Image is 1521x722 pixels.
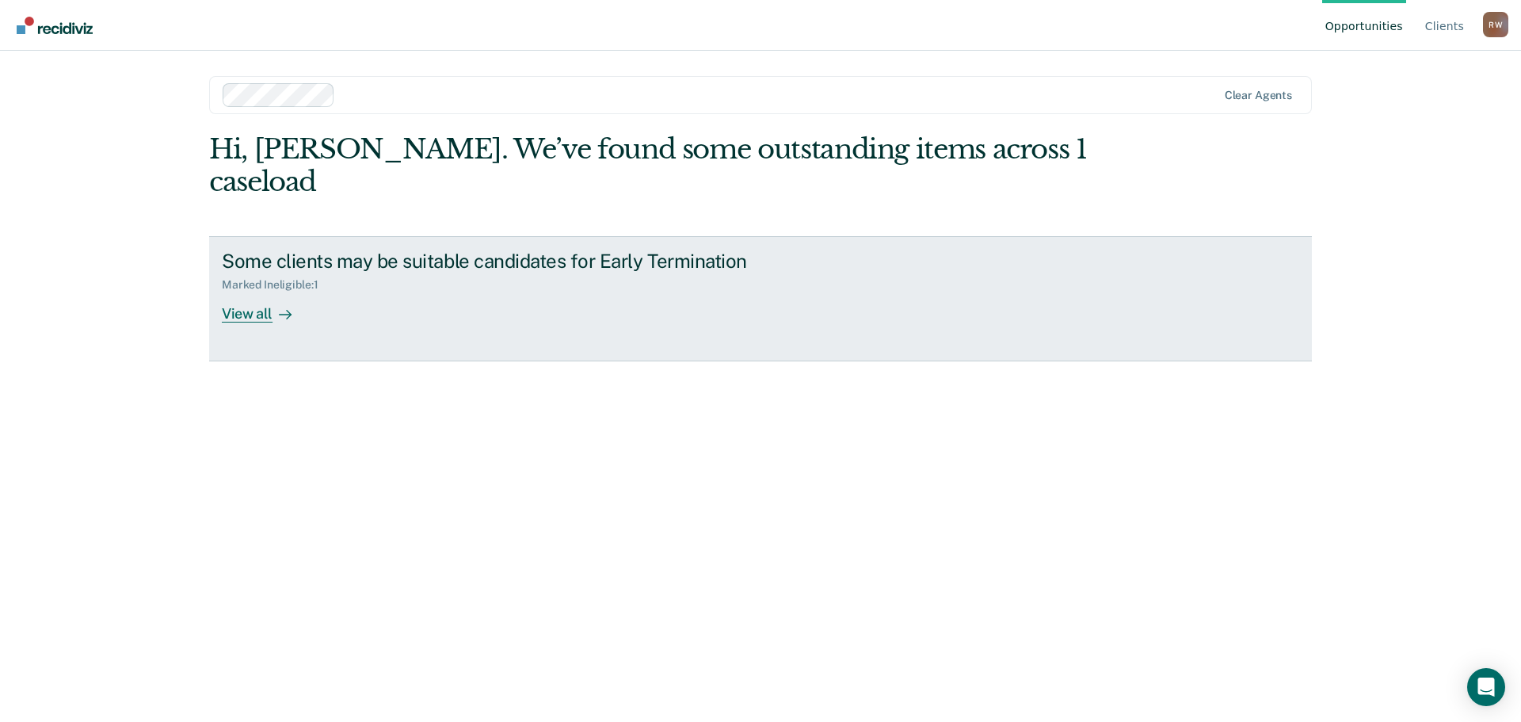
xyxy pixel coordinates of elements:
div: Marked Ineligible : 1 [222,278,330,292]
div: Clear agents [1225,89,1292,102]
div: Some clients may be suitable candidates for Early Termination [222,250,778,273]
div: Hi, [PERSON_NAME]. We’ve found some outstanding items across 1 caseload [209,133,1092,198]
img: Recidiviz [17,17,93,34]
div: R W [1483,12,1508,37]
button: Profile dropdown button [1483,12,1508,37]
a: Some clients may be suitable candidates for Early TerminationMarked Ineligible:1View all [209,236,1312,361]
div: Open Intercom Messenger [1467,668,1505,706]
div: View all [222,292,311,323]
